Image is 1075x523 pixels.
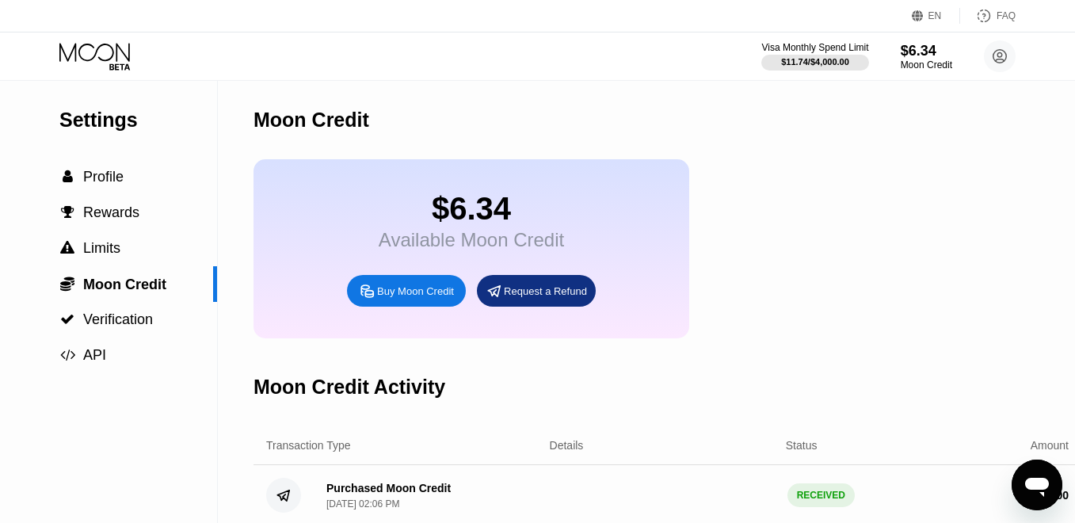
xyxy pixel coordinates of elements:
span:  [60,312,74,326]
div: Request a Refund [477,275,596,307]
div:  [59,276,75,292]
div: $6.34 [379,191,564,227]
span:  [61,205,74,220]
span: Moon Credit [83,277,166,292]
div: Available Moon Credit [379,229,564,251]
div: [DATE] 02:06 PM [326,498,399,510]
div: Buy Moon Credit [347,275,466,307]
div: Purchased Moon Credit [326,482,451,494]
div:  [59,205,75,220]
span: Profile [83,169,124,185]
div:  [59,170,75,184]
span: API [83,347,106,363]
div: Moon Credit [901,59,952,71]
span: Verification [83,311,153,327]
div: $11.74 / $4,000.00 [781,57,849,67]
div: $6.34Moon Credit [901,43,952,71]
div: Visa Monthly Spend Limit [761,42,868,53]
div: Amount [1031,439,1069,452]
div: FAQ [960,8,1016,24]
div: Moon Credit Activity [254,376,445,399]
span:  [60,276,74,292]
div: Status [786,439,818,452]
div:  [59,241,75,255]
div: RECEIVED [787,483,855,507]
span:  [60,348,75,362]
div: Settings [59,109,217,132]
span: Limits [83,240,120,256]
span:  [63,170,73,184]
div: Details [550,439,584,452]
div: Moon Credit [254,109,369,132]
div: Transaction Type [266,439,351,452]
div: Request a Refund [504,284,587,298]
span: Rewards [83,204,139,220]
div:  [59,348,75,362]
div:  [59,312,75,326]
div: EN [928,10,942,21]
div: $6.34 [901,43,952,59]
div: FAQ [997,10,1016,21]
span:  [60,241,74,255]
div: EN [912,8,960,24]
iframe: Button to launch messaging window [1012,460,1062,510]
div: Buy Moon Credit [377,284,454,298]
div: Visa Monthly Spend Limit$11.74/$4,000.00 [761,42,868,71]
